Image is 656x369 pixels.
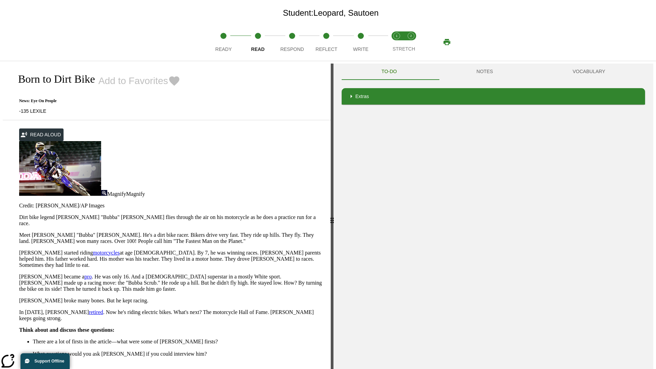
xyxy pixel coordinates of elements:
[401,23,421,61] button: Stretch Respond step 2 of 2
[19,128,64,141] button: Read Aloud
[11,108,180,114] p: -135 LEXILE
[19,274,323,292] p: [PERSON_NAME] became a . He was only 16. And a [DEMOGRAPHIC_DATA] superstar in a mostly White spo...
[387,23,407,61] button: Stretch Read step 1 of 2
[342,64,645,80] div: Instructional Panel Tabs
[280,46,304,52] span: Respond
[3,64,331,366] div: reading
[11,98,180,104] p: News: Eye On People
[251,46,265,52] span: Read
[238,23,277,61] button: Read step 2 of 5
[341,23,381,61] button: Write step 5 of 5
[19,250,323,268] p: [PERSON_NAME] started riding at age [DEMOGRAPHIC_DATA]. By 7, he was winning races. [PERSON_NAME]...
[436,36,458,48] button: Print
[19,232,323,244] p: Meet [PERSON_NAME] "Bubba" [PERSON_NAME]. He's a dirt bike racer. Bikers drive very fast. They ri...
[204,23,243,61] button: Ready step 1 of 5
[93,250,120,256] a: motorcycles
[355,93,369,100] p: Extras
[437,64,533,80] button: NOTES
[19,203,323,209] p: Credit: [PERSON_NAME]/AP Images
[101,190,107,196] img: Magnify
[353,46,368,52] span: Write
[11,73,95,85] h2: Born to Dirt Bike
[342,88,645,105] div: Extras
[89,309,103,315] a: retired
[20,353,70,369] button: Support Offline
[19,298,323,304] p: [PERSON_NAME] broke many bones. But he kept racing.
[19,214,323,227] p: Dirt bike legend [PERSON_NAME] "Bubba" [PERSON_NAME] flies through the air on his motorcycle as h...
[331,64,333,369] div: Press Enter or Spacebar and then press right and left arrow keys to move the slider
[333,64,653,369] div: activity
[393,46,415,52] span: STRETCH
[33,351,323,357] li: What questions would you ask [PERSON_NAME] if you could interview him?
[272,23,312,61] button: Respond step 3 of 5
[215,46,232,52] span: Ready
[35,359,64,364] span: Support Offline
[533,64,645,80] button: VOCABULARY
[107,191,126,197] span: Magnify
[410,34,412,38] text: 2
[84,274,92,279] a: pro
[19,141,101,196] img: Motocross racer James Stewart flies through the air on his dirt bike.
[306,23,346,61] button: Reflect step 4 of 5
[342,64,437,80] button: TO-DO
[33,339,323,345] li: There are a lot of firsts in the article—what were some of [PERSON_NAME] firsts?
[316,46,338,52] span: Reflect
[19,309,323,322] p: In [DATE], [PERSON_NAME] . Now he's riding electric bikes. What's next? The motorcycle Hall of Fa...
[396,34,397,38] text: 1
[126,191,145,197] span: Magnify
[19,327,114,333] strong: Think about and discuss these questions:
